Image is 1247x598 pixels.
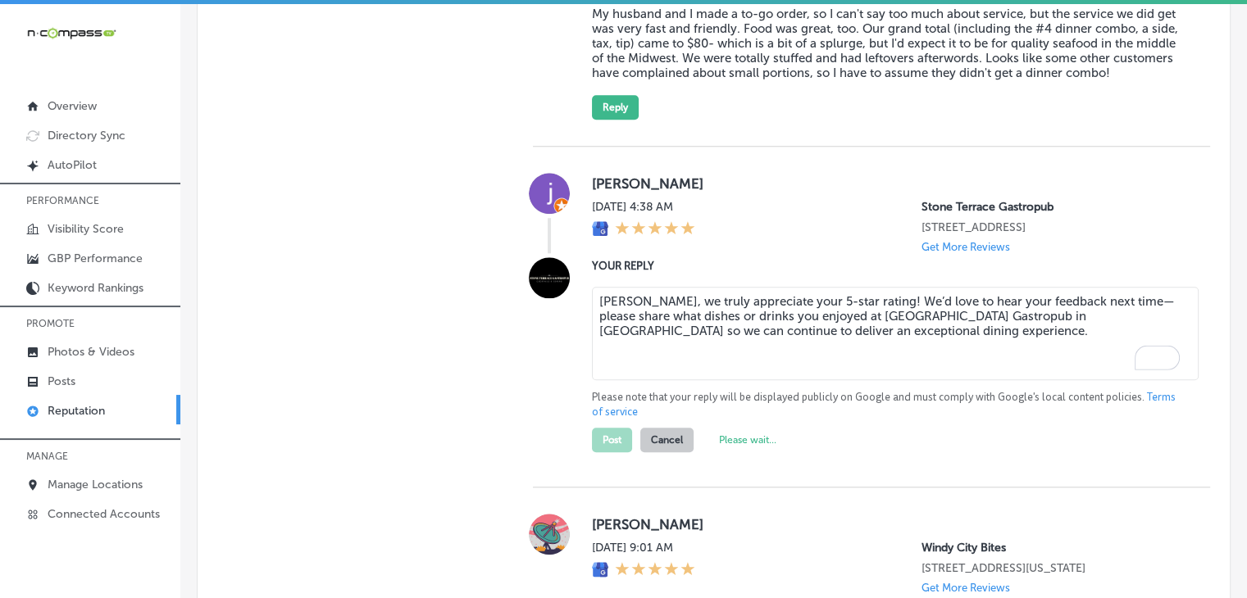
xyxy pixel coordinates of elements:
[44,95,57,108] img: tab_domain_overview_orange.svg
[48,374,75,388] p: Posts
[592,200,695,214] label: [DATE] 4:38 AM
[922,220,1184,234] p: 20626 Stone Oak Pkwy Unit 103
[615,561,695,579] div: 5 Stars
[26,25,116,41] img: 660ab0bf-5cc7-4cb8-ba1c-48b5ae0f18e60NCTV_CLogo_TV_Black_-500x88.png
[922,541,1184,555] p: Windy City Bites
[48,507,160,521] p: Connected Accounts
[592,390,1176,419] a: Terms of service
[640,428,694,452] button: Cancel
[48,222,124,236] p: Visibility Score
[62,97,147,107] div: Domain Overview
[592,516,1184,532] label: [PERSON_NAME]
[592,287,1199,380] textarea: To enrich screen reader interactions, please activate Accessibility in Grammarly extension settings
[181,97,276,107] div: Keywords by Traffic
[48,345,134,359] p: Photos & Videos
[529,257,570,298] img: Image
[163,95,176,108] img: tab_keywords_by_traffic_grey.svg
[719,434,776,446] label: Please wait...
[922,582,1010,594] p: Get More Reviews
[592,95,639,120] button: Reply
[48,478,143,492] p: Manage Locations
[48,281,143,295] p: Keyword Rankings
[48,404,105,418] p: Reputation
[48,158,97,172] p: AutoPilot
[48,251,143,265] p: GBP Performance
[922,200,1184,214] p: Stone Terrace Gastropub
[592,260,1184,272] label: YOUR REPLY
[26,26,39,39] img: logo_orange.svg
[592,175,1184,192] label: [PERSON_NAME]
[592,390,1184,419] p: Please note that your reply will be displayed publicly on Google and must comply with Google's lo...
[26,43,39,56] img: website_grey.svg
[48,129,125,143] p: Directory Sync
[922,241,1010,253] p: Get More Reviews
[615,220,695,238] div: 5 Stars
[922,561,1184,575] p: 114 N Indiana Ave
[43,43,180,56] div: Domain: [DOMAIN_NAME]
[592,7,1184,80] blockquote: My husband and I made a to-go order, so I can't say too much about service, but the service we di...
[592,428,632,452] button: Post
[592,541,695,555] label: [DATE] 9:01 AM
[46,26,80,39] div: v 4.0.25
[48,99,97,113] p: Overview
